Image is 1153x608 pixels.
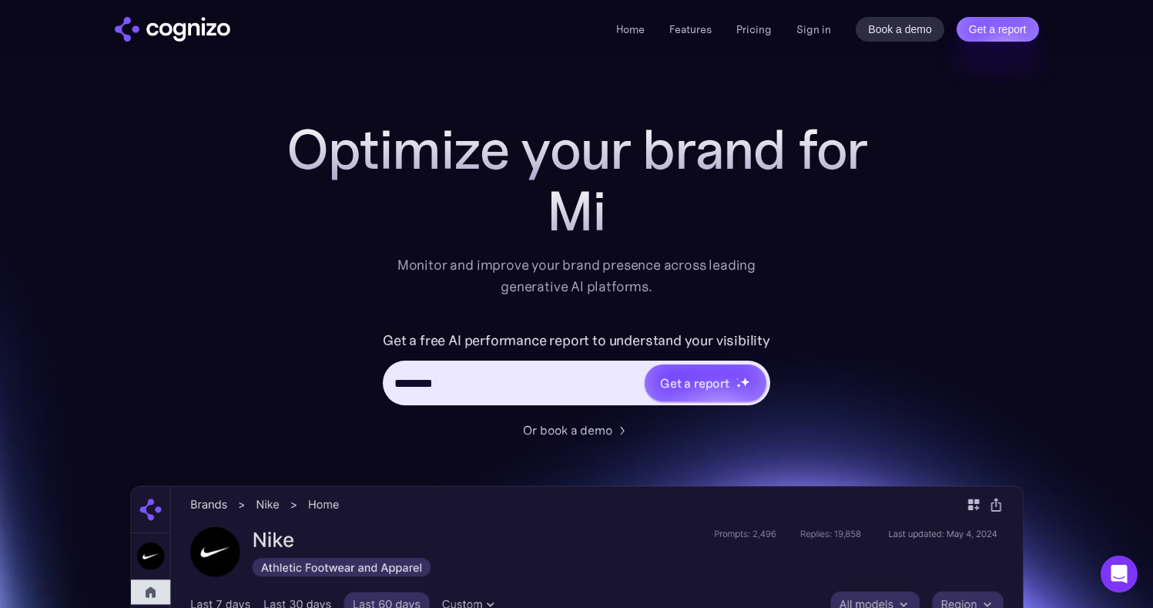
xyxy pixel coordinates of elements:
[736,22,772,36] a: Pricing
[957,17,1039,42] a: Get a report
[523,421,631,439] a: Or book a demo
[616,22,645,36] a: Home
[643,363,768,403] a: Get a reportstarstarstar
[115,17,230,42] a: home
[523,421,612,439] div: Or book a demo
[1101,556,1138,593] div: Open Intercom Messenger
[383,328,770,353] label: Get a free AI performance report to understand your visibility
[660,374,729,392] div: Get a report
[736,383,742,388] img: star
[383,328,770,413] form: Hero URL Input Form
[669,22,712,36] a: Features
[796,20,831,39] a: Sign in
[269,119,885,180] h1: Optimize your brand for
[736,378,739,380] img: star
[387,254,766,297] div: Monitor and improve your brand presence across leading generative AI platforms.
[269,180,885,242] div: Mi
[856,17,944,42] a: Book a demo
[740,377,750,387] img: star
[115,17,230,42] img: cognizo logo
